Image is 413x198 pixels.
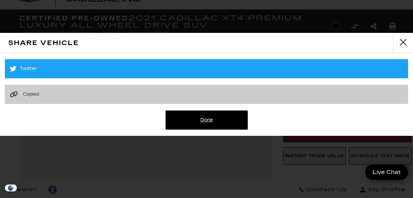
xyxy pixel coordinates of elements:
button: close [393,33,413,53]
h2: Share Vehicle [8,37,79,48]
span: Live Chat [369,168,404,176]
a: Twitter [5,59,408,78]
span: Copied [23,91,39,97]
a: Copied [5,85,408,104]
a: Live Chat [365,164,408,180]
img: Opt-Out Icon [3,185,18,191]
section: Click to Open Cookie Consent Modal [3,185,18,191]
a: Done [166,111,248,130]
